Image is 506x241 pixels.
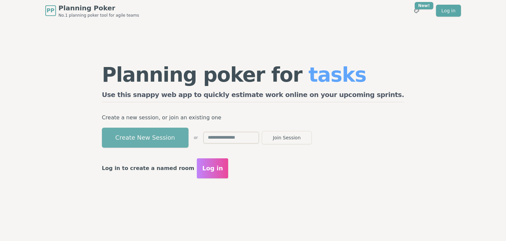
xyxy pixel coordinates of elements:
span: tasks [308,63,366,86]
button: New! [411,5,423,17]
a: PPPlanning PokerNo.1 planning poker tool for agile teams [45,3,139,18]
a: Log in [436,5,461,17]
span: or [194,135,198,140]
button: Log in [197,158,228,178]
span: PP [47,7,54,15]
h2: Use this snappy web app to quickly estimate work online on your upcoming sprints. [102,90,404,102]
p: Log in to create a named room [102,164,195,173]
span: Log in [202,164,223,173]
button: Create New Session [102,128,189,148]
span: No.1 planning poker tool for agile teams [59,13,139,18]
span: Planning Poker [59,3,139,13]
button: Join Session [262,131,312,144]
p: Create a new session, or join an existing one [102,113,404,122]
div: New! [415,2,434,9]
h1: Planning poker for [102,65,404,85]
